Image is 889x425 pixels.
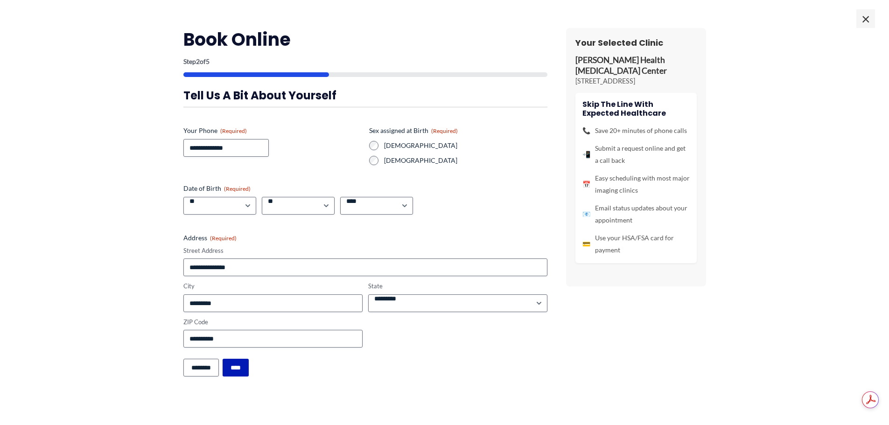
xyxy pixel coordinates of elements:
span: (Required) [224,185,251,192]
p: Step of [183,58,547,65]
h2: Book Online [183,28,547,51]
span: × [856,9,875,28]
li: Save 20+ minutes of phone calls [582,125,690,137]
h3: Tell us a bit about yourself [183,88,547,103]
label: ZIP Code [183,318,363,327]
p: [STREET_ADDRESS] [575,77,697,86]
span: (Required) [220,127,247,134]
h3: Your Selected Clinic [575,37,697,48]
span: 📲 [582,148,590,160]
legend: Date of Birth [183,184,251,193]
label: Street Address [183,246,547,255]
li: Submit a request online and get a call back [582,142,690,167]
legend: Sex assigned at Birth [369,126,458,135]
span: 2 [196,57,200,65]
span: (Required) [431,127,458,134]
li: Use your HSA/FSA card for payment [582,232,690,256]
span: 5 [206,57,210,65]
li: Easy scheduling with most major imaging clinics [582,172,690,196]
li: Email status updates about your appointment [582,202,690,226]
label: City [183,282,363,291]
label: [DEMOGRAPHIC_DATA] [384,156,547,165]
p: [PERSON_NAME] Health [MEDICAL_DATA] Center [575,55,697,77]
legend: Address [183,233,237,243]
h4: Skip the line with Expected Healthcare [582,100,690,118]
label: Your Phone [183,126,362,135]
label: [DEMOGRAPHIC_DATA] [384,141,547,150]
span: 📅 [582,178,590,190]
span: 💳 [582,238,590,250]
span: 📞 [582,125,590,137]
span: (Required) [210,235,237,242]
span: 📧 [582,208,590,220]
label: State [368,282,547,291]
